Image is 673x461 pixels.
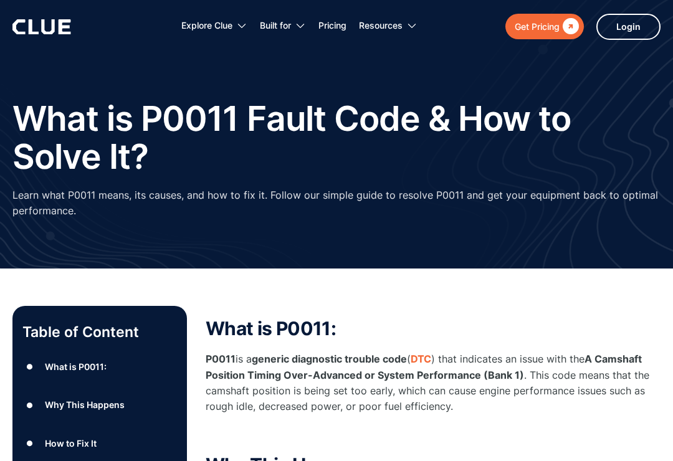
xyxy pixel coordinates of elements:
[45,435,97,451] div: How to Fix It
[22,434,37,453] div: ●
[359,6,403,45] div: Resources
[318,6,346,45] a: Pricing
[260,6,306,45] div: Built for
[22,358,177,376] a: ●What is P0011:
[515,19,560,34] div: Get Pricing
[45,397,125,412] div: Why This Happens
[22,322,177,342] p: Table of Content
[206,351,661,414] p: is a ( ) that indicates an issue with the . This code means that the camshaft position is being s...
[505,14,584,39] a: Get Pricing
[359,6,418,45] div: Resources
[206,427,661,442] p: ‍
[260,6,291,45] div: Built for
[181,6,232,45] div: Explore Clue
[252,353,407,365] strong: generic diagnostic trouble code
[411,353,431,365] a: DTC
[22,358,37,376] div: ●
[560,19,579,34] div: 
[22,396,37,414] div: ●
[206,353,236,365] strong: P0011
[45,359,107,374] div: What is P0011:
[22,396,177,414] a: ●Why This Happens
[206,353,642,381] strong: A Camshaft Position Timing Over-Advanced or System Performance (Bank 1)
[596,14,661,40] a: Login
[206,317,336,340] strong: What is P0011:
[181,6,247,45] div: Explore Clue
[12,100,661,175] h1: What is P0011 Fault Code & How to Solve It?
[22,434,177,453] a: ●How to Fix It
[12,188,661,219] p: Learn what P0011 means, its causes, and how to fix it. Follow our simple guide to resolve P0011 a...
